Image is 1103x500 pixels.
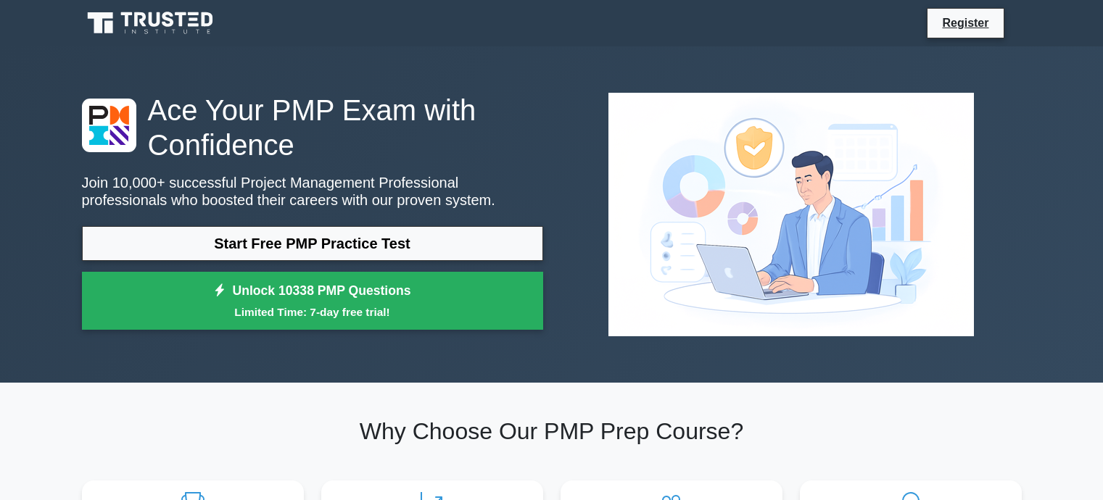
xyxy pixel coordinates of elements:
img: Project Management Professional Preview [597,81,986,348]
a: Unlock 10338 PMP QuestionsLimited Time: 7-day free trial! [82,272,543,330]
small: Limited Time: 7-day free trial! [100,304,525,320]
a: Register [933,14,997,32]
p: Join 10,000+ successful Project Management Professional professionals who boosted their careers w... [82,174,543,209]
a: Start Free PMP Practice Test [82,226,543,261]
h1: Ace Your PMP Exam with Confidence [82,93,543,162]
h2: Why Choose Our PMP Prep Course? [82,417,1022,445]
